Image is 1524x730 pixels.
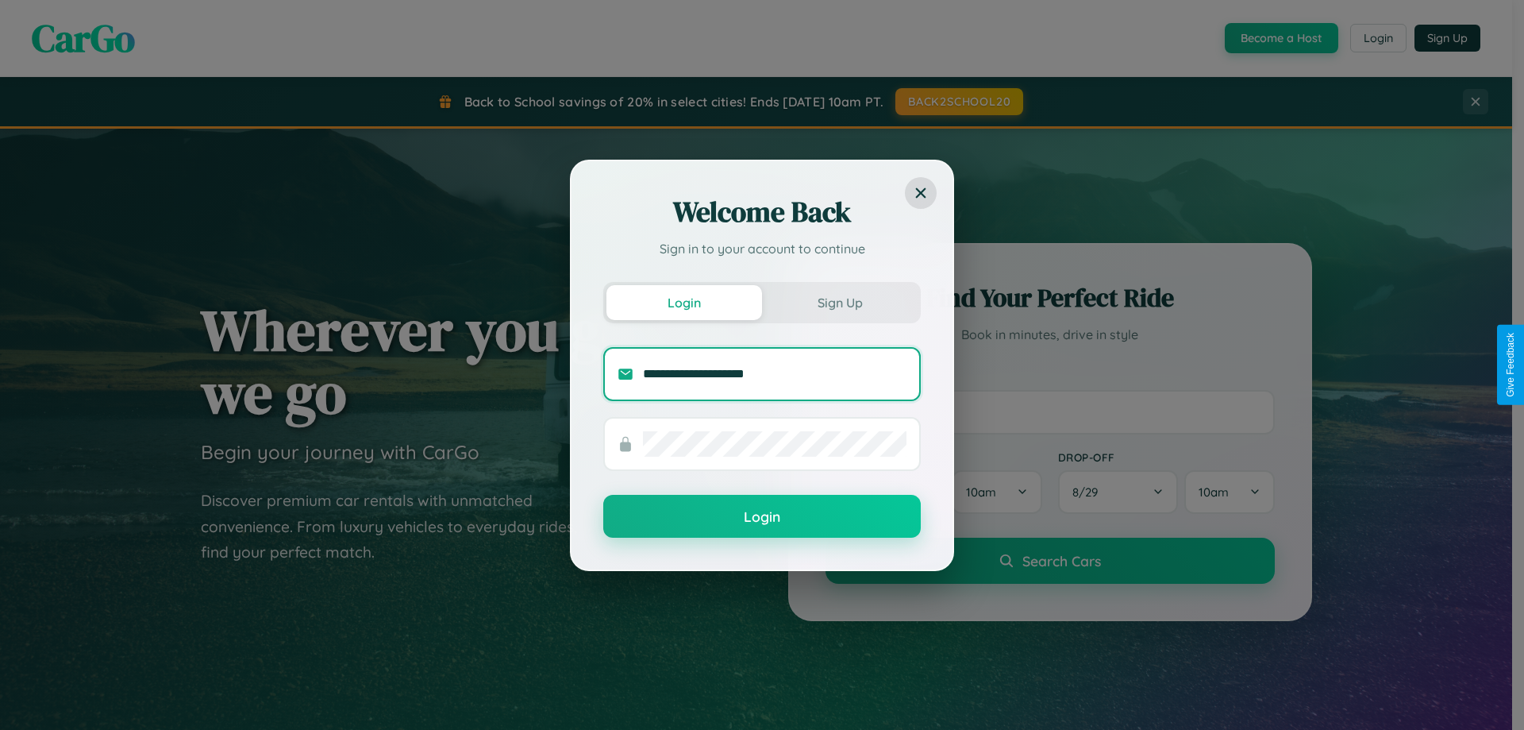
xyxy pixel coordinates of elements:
[606,285,762,320] button: Login
[603,239,921,258] p: Sign in to your account to continue
[603,193,921,231] h2: Welcome Back
[762,285,918,320] button: Sign Up
[603,495,921,538] button: Login
[1505,333,1516,397] div: Give Feedback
